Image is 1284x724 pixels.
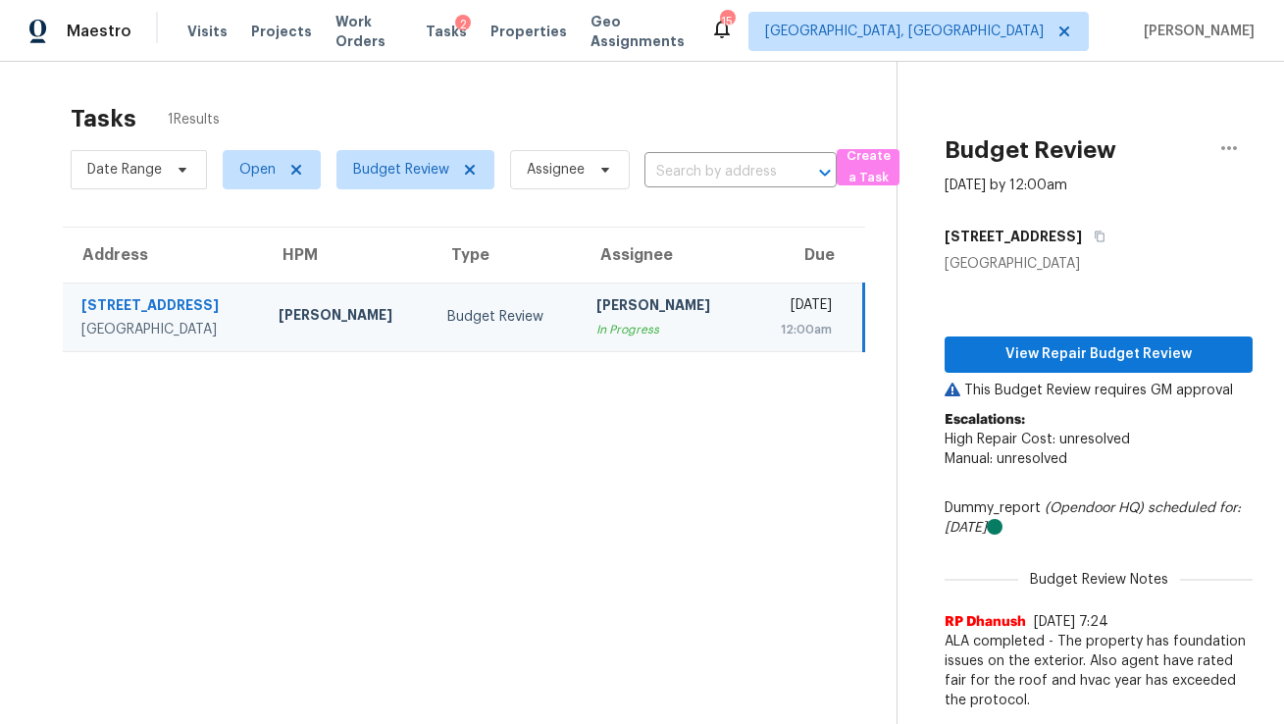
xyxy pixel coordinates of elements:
[765,22,1044,41] span: [GEOGRAPHIC_DATA], [GEOGRAPHIC_DATA]
[945,501,1241,535] i: scheduled for: [DATE]
[945,632,1253,710] span: ALA completed - The property has foundation issues on the exterior. Also agent have rated fair fo...
[353,160,449,180] span: Budget Review
[455,15,471,34] div: 2
[335,12,402,51] span: Work Orders
[490,22,567,41] span: Properties
[945,452,1067,466] span: Manual: unresolved
[1018,570,1180,590] span: Budget Review Notes
[591,12,687,51] span: Geo Assignments
[945,336,1253,373] button: View Repair Budget Review
[447,307,564,327] div: Budget Review
[945,227,1082,246] h5: [STREET_ADDRESS]
[945,176,1067,195] div: [DATE] by 12:00am
[251,22,312,41] span: Projects
[1034,615,1108,629] span: [DATE] 7:24
[63,228,263,283] th: Address
[765,295,833,320] div: [DATE]
[67,22,131,41] span: Maestro
[811,159,839,186] button: Open
[527,160,585,180] span: Assignee
[239,160,276,180] span: Open
[263,228,432,283] th: HPM
[432,228,580,283] th: Type
[426,25,467,38] span: Tasks
[945,413,1025,427] b: Escalations:
[749,228,864,283] th: Due
[71,109,136,129] h2: Tasks
[581,228,749,283] th: Assignee
[1136,22,1255,41] span: [PERSON_NAME]
[945,254,1253,274] div: [GEOGRAPHIC_DATA]
[1082,219,1108,254] button: Copy Address
[81,295,247,320] div: [STREET_ADDRESS]
[87,160,162,180] span: Date Range
[945,381,1253,400] p: This Budget Review requires GM approval
[765,320,833,339] div: 12:00am
[945,140,1116,160] h2: Budget Review
[187,22,228,41] span: Visits
[945,498,1253,538] div: Dummy_report
[720,12,734,31] div: 15
[945,612,1026,632] span: RP Dhanush
[837,149,899,185] button: Create a Task
[960,342,1237,367] span: View Repair Budget Review
[1045,501,1144,515] i: (Opendoor HQ)
[945,433,1130,446] span: High Repair Cost: unresolved
[279,305,416,330] div: [PERSON_NAME]
[81,320,247,339] div: [GEOGRAPHIC_DATA]
[596,320,734,339] div: In Progress
[644,157,782,187] input: Search by address
[168,110,220,129] span: 1 Results
[847,145,890,190] span: Create a Task
[596,295,734,320] div: [PERSON_NAME]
